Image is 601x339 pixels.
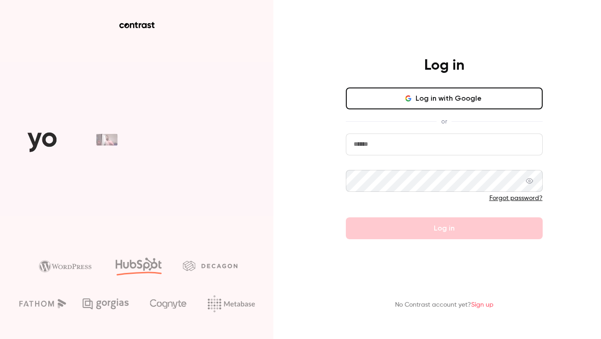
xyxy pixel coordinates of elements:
h4: Log in [424,56,464,75]
a: Forgot password? [489,195,543,201]
a: Sign up [471,302,493,308]
button: Log in with Google [346,87,543,109]
span: or [437,117,452,126]
img: decagon [183,261,237,271]
p: No Contrast account yet? [395,300,493,310]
